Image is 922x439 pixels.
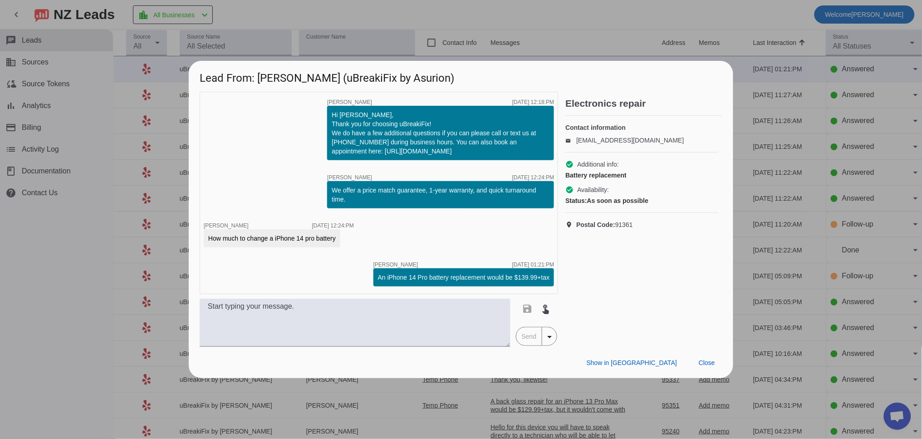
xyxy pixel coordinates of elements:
[565,123,719,132] h4: Contact information
[540,303,551,314] mat-icon: touch_app
[512,99,554,105] div: [DATE] 12:18:PM
[565,197,587,204] strong: Status:
[332,110,549,156] div: Hi [PERSON_NAME], Thank you for choosing uBreakiFix! We do have a few additional questions if you...
[577,160,619,169] span: Additional info:
[565,99,722,108] h2: Electronics repair
[312,223,353,228] div: [DATE] 12:24:PM
[512,262,554,267] div: [DATE] 01:21:PM
[565,186,574,194] mat-icon: check_circle
[327,175,372,180] span: [PERSON_NAME]
[587,359,677,366] span: Show in [GEOGRAPHIC_DATA]
[189,61,733,91] h1: Lead From: [PERSON_NAME] (uBreakiFix by Asurion)
[327,99,372,105] span: [PERSON_NAME]
[565,138,576,143] mat-icon: email
[565,196,719,205] div: As soon as possible
[373,262,418,267] span: [PERSON_NAME]
[576,137,684,144] a: [EMAIL_ADDRESS][DOMAIN_NAME]
[378,273,550,282] div: An iPhone 14 Pro battery replacement would be $139.99+tax
[579,355,684,371] button: Show in [GEOGRAPHIC_DATA]
[576,220,633,229] span: 91361
[576,221,615,228] strong: Postal Code:
[699,359,715,366] span: Close
[544,331,555,342] mat-icon: arrow_drop_down
[565,171,719,180] div: Battery replacement
[565,160,574,168] mat-icon: check_circle
[577,185,609,194] span: Availability:
[512,175,554,180] div: [DATE] 12:24:PM
[332,186,549,204] div: We offer a price match guarantee, 1-year warranty, and quick turnaround time. ​
[565,221,576,228] mat-icon: location_on
[204,222,249,229] span: [PERSON_NAME]
[208,234,336,243] div: How much to change a iPhone 14 pro battery
[691,355,722,371] button: Close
